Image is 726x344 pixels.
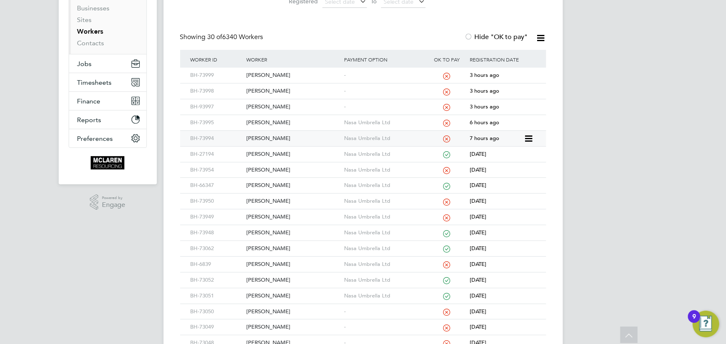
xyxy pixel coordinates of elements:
span: [DATE] [470,276,486,283]
div: BH-73050 [188,304,244,319]
span: Finance [77,97,101,105]
button: Finance [69,92,146,110]
span: [DATE] [470,245,486,252]
a: BH-73949[PERSON_NAME]Nasa Umbrella Ltd[DATE] [188,209,538,216]
a: BH-73048[PERSON_NAME]-[DATE] [188,335,538,342]
span: 30 of [208,33,223,41]
div: Nasa Umbrella Ltd [342,209,426,225]
div: Nasa Umbrella Ltd [342,257,426,272]
div: [PERSON_NAME] [244,147,342,162]
div: BH-66347 [188,178,244,193]
div: [PERSON_NAME] [244,257,342,272]
span: Jobs [77,60,92,68]
span: Engage [102,201,125,209]
div: OK to pay [426,50,468,69]
div: BH-73950 [188,194,244,209]
div: BH-73994 [188,131,244,146]
div: BH-6839 [188,257,244,272]
div: BH-73954 [188,162,244,178]
button: Open Resource Center, 9 new notifications [693,311,719,337]
div: BH-73051 [188,288,244,304]
a: BH-73062[PERSON_NAME]Nasa Umbrella Ltd[DATE] [188,241,538,248]
a: BH-93997[PERSON_NAME]-3 hours ago [188,99,538,106]
div: [PERSON_NAME] [244,84,342,99]
span: Preferences [77,135,113,143]
span: [DATE] [470,166,486,173]
span: [DATE] [470,150,486,157]
a: BH-73052[PERSON_NAME]Nasa Umbrella Ltd[DATE] [188,272,538,279]
a: BH-73954[PERSON_NAME]Nasa Umbrella Ltd[DATE] [188,162,538,169]
div: Worker [244,50,342,69]
label: Hide "OK to pay" [465,33,528,41]
a: BH-27194[PERSON_NAME]Nasa Umbrella Ltd[DATE] [188,146,538,153]
div: BH-73948 [188,225,244,241]
a: BH-73994[PERSON_NAME]Nasa Umbrella Ltd7 hours ago [188,130,524,138]
button: Preferences [69,129,146,147]
span: [DATE] [470,308,486,315]
a: BH-6839[PERSON_NAME]Nasa Umbrella Ltd[DATE] [188,256,538,263]
div: Nasa Umbrella Ltd [342,115,426,130]
span: [DATE] [470,213,486,220]
div: Nasa Umbrella Ltd [342,131,426,146]
div: - [342,84,426,99]
div: BH-27194 [188,147,244,162]
div: [PERSON_NAME] [244,115,342,130]
span: 6340 Workers [208,33,263,41]
div: [PERSON_NAME] [244,162,342,178]
div: 9 [692,317,696,327]
span: Reports [77,116,102,124]
div: [PERSON_NAME] [244,99,342,115]
div: Nasa Umbrella Ltd [342,225,426,241]
span: [DATE] [470,197,486,204]
span: 7 hours ago [470,135,499,142]
a: BH-73995[PERSON_NAME]Nasa Umbrella Ltd6 hours ago [188,115,538,122]
span: 3 hours ago [470,87,499,94]
button: Reports [69,111,146,129]
div: [PERSON_NAME] [244,288,342,304]
div: BH-73999 [188,68,244,83]
span: [DATE] [470,182,486,189]
div: [PERSON_NAME] [244,178,342,193]
div: - [342,304,426,319]
div: Payment Option [342,50,426,69]
span: 6 hours ago [470,119,499,126]
span: Powered by [102,194,125,201]
div: BH-73949 [188,209,244,225]
a: Go to home page [69,156,147,170]
a: BH-73948[PERSON_NAME]Nasa Umbrella Ltd[DATE] [188,225,538,232]
div: BH-73062 [188,241,244,256]
div: [PERSON_NAME] [244,273,342,288]
a: Powered byEngage [90,194,125,210]
a: BH-73950[PERSON_NAME]Nasa Umbrella Ltd[DATE] [188,193,538,200]
span: [DATE] [470,323,486,330]
div: [PERSON_NAME] [244,68,342,83]
a: BH-66347[PERSON_NAME]Nasa Umbrella Ltd[DATE] [188,177,538,184]
div: [PERSON_NAME] [244,241,342,256]
a: Workers [77,27,104,35]
a: Businesses [77,4,110,12]
div: Nasa Umbrella Ltd [342,288,426,304]
div: Nasa Umbrella Ltd [342,178,426,193]
div: [PERSON_NAME] [244,225,342,241]
a: BH-73999[PERSON_NAME]-3 hours ago [188,67,538,74]
img: mclaren-logo-retina.png [91,156,124,170]
div: BH-73049 [188,319,244,335]
a: BH-73998[PERSON_NAME]-3 hours ago [188,83,538,90]
div: - [342,68,426,83]
div: [PERSON_NAME] [244,194,342,209]
span: 3 hours ago [470,103,499,110]
div: [PERSON_NAME] [244,304,342,319]
div: Nasa Umbrella Ltd [342,162,426,178]
div: - [342,99,426,115]
span: [DATE] [470,229,486,236]
div: [PERSON_NAME] [244,319,342,335]
button: Timesheets [69,73,146,91]
div: BH-73995 [188,115,244,130]
div: Nasa Umbrella Ltd [342,273,426,288]
div: BH-73052 [188,273,244,288]
a: BH-73050[PERSON_NAME]-[DATE] [188,304,538,311]
span: [DATE] [470,260,486,268]
div: Registration Date [468,50,538,69]
div: Worker ID [188,50,244,69]
a: Contacts [77,39,104,47]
